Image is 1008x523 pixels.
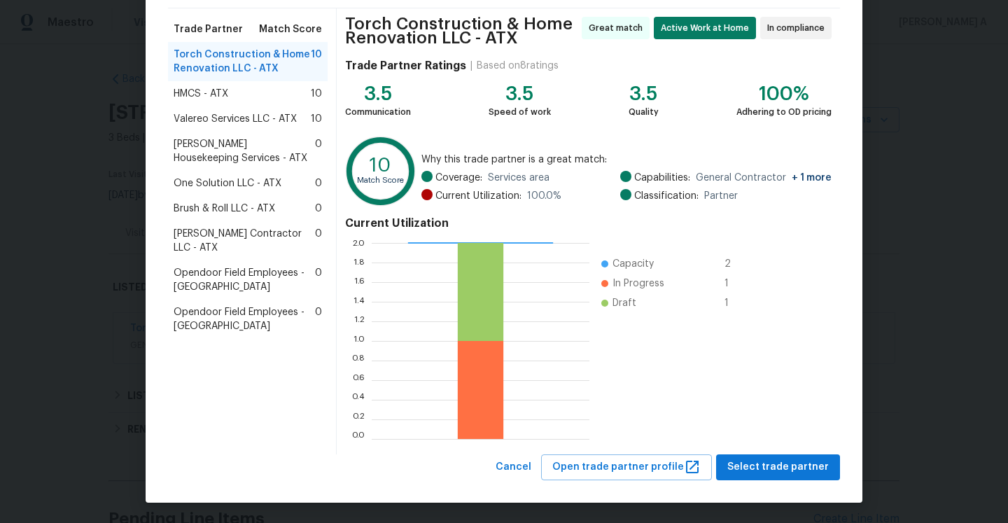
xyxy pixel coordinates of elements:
[345,17,577,45] span: Torch Construction & Home Renovation LLC - ATX
[612,257,654,271] span: Capacity
[736,87,832,101] div: 100%
[354,278,365,286] text: 1.6
[792,173,832,183] span: + 1 more
[421,153,832,167] span: Why this trade partner is a great match:
[351,435,365,443] text: 0.0
[488,171,549,185] span: Services area
[352,239,365,247] text: 2.0
[612,296,636,310] span: Draft
[315,305,322,333] span: 0
[352,376,365,384] text: 0.6
[174,22,243,36] span: Trade Partner
[311,48,322,76] span: 10
[736,105,832,119] div: Adhering to OD pricing
[724,296,747,310] span: 1
[370,155,391,175] text: 10
[354,317,365,326] text: 1.2
[174,227,315,255] span: [PERSON_NAME] Contractor LLC - ATX
[357,176,404,184] text: Match Score
[435,171,482,185] span: Coverage:
[315,266,322,294] span: 0
[315,137,322,165] span: 0
[496,459,531,476] span: Cancel
[435,189,521,203] span: Current Utilization:
[311,87,322,101] span: 10
[174,112,297,126] span: Valereo Services LLC - ATX
[489,105,551,119] div: Speed of work
[345,59,466,73] h4: Trade Partner Ratings
[466,59,477,73] div: |
[174,176,281,190] span: One Solution LLC - ATX
[716,454,840,480] button: Select trade partner
[174,87,228,101] span: HMCS - ATX
[477,59,559,73] div: Based on 8 ratings
[612,277,664,291] span: In Progress
[724,257,747,271] span: 2
[345,87,411,101] div: 3.5
[315,227,322,255] span: 0
[174,48,311,76] span: Torch Construction & Home Renovation LLC - ATX
[353,298,365,306] text: 1.4
[311,112,322,126] span: 10
[589,21,648,35] span: Great match
[315,202,322,216] span: 0
[489,87,551,101] div: 3.5
[727,459,829,476] span: Select trade partner
[629,87,659,101] div: 3.5
[259,22,322,36] span: Match Score
[552,459,701,476] span: Open trade partner profile
[490,454,537,480] button: Cancel
[345,105,411,119] div: Communication
[696,171,832,185] span: General Contractor
[634,189,699,203] span: Classification:
[174,202,275,216] span: Brush & Roll LLC - ATX
[629,105,659,119] div: Quality
[527,189,561,203] span: 100.0 %
[724,277,747,291] span: 1
[315,176,322,190] span: 0
[767,21,830,35] span: In compliance
[704,189,738,203] span: Partner
[661,21,755,35] span: Active Work at Home
[634,171,690,185] span: Capabilities:
[352,415,365,424] text: 0.2
[174,266,315,294] span: Opendoor Field Employees - [GEOGRAPHIC_DATA]
[351,396,365,404] text: 0.4
[353,337,365,345] text: 1.0
[353,258,365,267] text: 1.8
[541,454,712,480] button: Open trade partner profile
[345,216,832,230] h4: Current Utilization
[351,356,365,365] text: 0.8
[174,305,315,333] span: Opendoor Field Employees - [GEOGRAPHIC_DATA]
[174,137,315,165] span: [PERSON_NAME] Housekeeping Services - ATX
